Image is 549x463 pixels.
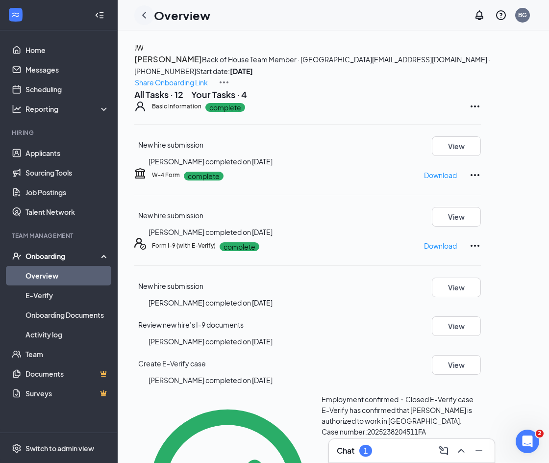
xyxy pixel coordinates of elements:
[469,169,481,181] svg: Ellipses
[337,445,354,456] h3: Chat
[196,67,253,76] span: Start date:
[218,77,230,88] img: More Actions
[322,395,474,404] span: Employment confirmed・Closed E-Verify case
[138,359,206,368] span: Create E-Verify case
[134,88,183,101] div: All Tasks · 12
[469,101,481,112] svg: Ellipses
[518,11,527,19] div: BG
[432,316,481,336] button: View
[135,77,208,88] p: Share Onboarding Link
[134,42,144,53] button: JW
[152,102,201,111] h5: Basic Information
[25,60,109,79] a: Messages
[424,170,457,180] p: Download
[134,77,208,88] button: Share Onboarding Link
[12,251,22,261] svg: UserCheck
[25,384,109,403] a: SurveysCrown
[134,167,146,179] svg: TaxGovernmentIcon
[25,364,109,384] a: DocumentsCrown
[154,7,210,24] h1: Overview
[424,238,457,254] button: Download
[322,427,426,436] span: Case number: 2025238204511FA
[516,430,539,453] iframe: Intercom live chat
[364,447,368,455] div: 1
[134,53,202,66] button: [PERSON_NAME]
[138,320,244,329] span: Review new hire’s I-9 documents
[25,163,109,182] a: Sourcing Tools
[455,445,467,457] svg: ChevronUp
[432,355,481,375] button: View
[473,445,485,457] svg: Minimize
[149,376,273,385] span: [PERSON_NAME] completed on [DATE]
[432,278,481,297] button: View
[322,406,472,425] span: E-Verify has confirmed that [PERSON_NAME] is authorized to work in [GEOGRAPHIC_DATA].
[149,298,273,307] span: [PERSON_NAME] completed on [DATE]
[138,9,150,21] svg: ChevronLeft
[495,9,507,21] svg: QuestionInfo
[25,202,109,222] a: Talent Network
[432,136,481,156] button: View
[469,240,481,252] svg: Ellipses
[25,79,109,99] a: Scheduling
[138,282,203,290] span: New hire submission
[536,430,544,437] span: 2
[152,171,180,180] h5: W-4 Form
[432,207,481,227] button: View
[184,172,224,180] p: complete
[424,240,457,251] p: Download
[205,103,245,112] p: complete
[25,305,109,325] a: Onboarding Documents
[436,443,451,459] button: ComposeMessage
[25,325,109,344] a: Activity log
[12,443,22,453] svg: Settings
[134,55,490,76] span: [EMAIL_ADDRESS][DOMAIN_NAME] · [PHONE_NUMBER]
[12,231,107,240] div: Team Management
[424,167,457,183] button: Download
[191,88,247,101] div: Your Tasks · 4
[230,67,253,76] strong: [DATE]
[438,445,449,457] svg: ComposeMessage
[25,251,101,261] div: Onboarding
[134,238,146,250] svg: FormI9EVerifyIcon
[25,285,109,305] a: E-Verify
[220,242,259,251] p: complete
[134,101,146,112] svg: User
[25,443,94,453] div: Switch to admin view
[25,344,109,364] a: Team
[149,337,273,346] span: [PERSON_NAME] completed on [DATE]
[138,140,203,149] span: New hire submission
[12,129,107,137] div: Hiring
[25,40,109,60] a: Home
[474,9,485,21] svg: Notifications
[12,104,22,114] svg: Analysis
[11,10,21,20] svg: WorkstreamLogo
[453,443,469,459] button: ChevronUp
[152,241,216,250] h5: Form I-9 (with E-Verify)
[471,443,487,459] button: Minimize
[25,143,109,163] a: Applicants
[138,211,203,220] span: New hire submission
[25,182,109,202] a: Job Postings
[25,266,109,285] a: Overview
[202,55,372,64] span: Back of House Team Member · [GEOGRAPHIC_DATA]
[149,228,273,236] span: [PERSON_NAME] completed on [DATE]
[95,10,104,20] svg: Collapse
[25,104,110,114] div: Reporting
[149,157,273,166] span: [PERSON_NAME] completed on [DATE]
